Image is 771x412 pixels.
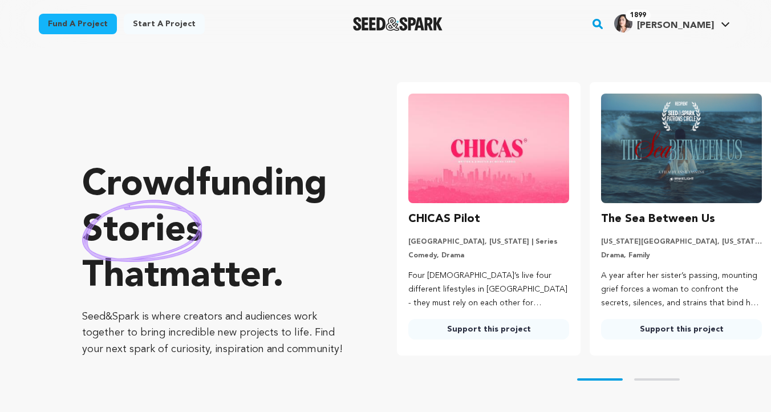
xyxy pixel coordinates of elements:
p: Crowdfunding that . [82,163,351,300]
a: Start a project [124,14,205,34]
div: Gabriella B.'s Profile [614,14,714,33]
a: Fund a project [39,14,117,34]
img: hand sketched image [82,200,202,262]
img: The Sea Between Us image [601,94,762,203]
a: Seed&Spark Homepage [353,17,443,31]
img: Seed&Spark Logo Dark Mode [353,17,443,31]
img: CHICAS Pilot image [408,94,569,203]
img: headshot%20screenshot.jpg [614,14,632,33]
a: Gabriella B.'s Profile [612,12,732,33]
span: matter [159,258,273,295]
span: Gabriella B.'s Profile [612,12,732,36]
p: [GEOGRAPHIC_DATA], [US_STATE] | Series [408,237,569,247]
h3: CHICAS Pilot [408,210,480,228]
p: Drama, Family [601,251,762,260]
p: A year after her sister’s passing, mounting grief forces a woman to confront the secrets, silence... [601,269,762,310]
a: Support this project [601,319,762,340]
p: [US_STATE][GEOGRAPHIC_DATA], [US_STATE] | Film Short [601,237,762,247]
p: Seed&Spark is where creators and audiences work together to bring incredible new projects to life... [82,309,351,358]
h3: The Sea Between Us [601,210,715,228]
p: Four [DEMOGRAPHIC_DATA]’s live four different lifestyles in [GEOGRAPHIC_DATA] - they must rely on... [408,269,569,310]
a: Support this project [408,319,569,340]
span: 1899 [626,10,651,21]
p: Comedy, Drama [408,251,569,260]
span: [PERSON_NAME] [637,21,714,30]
